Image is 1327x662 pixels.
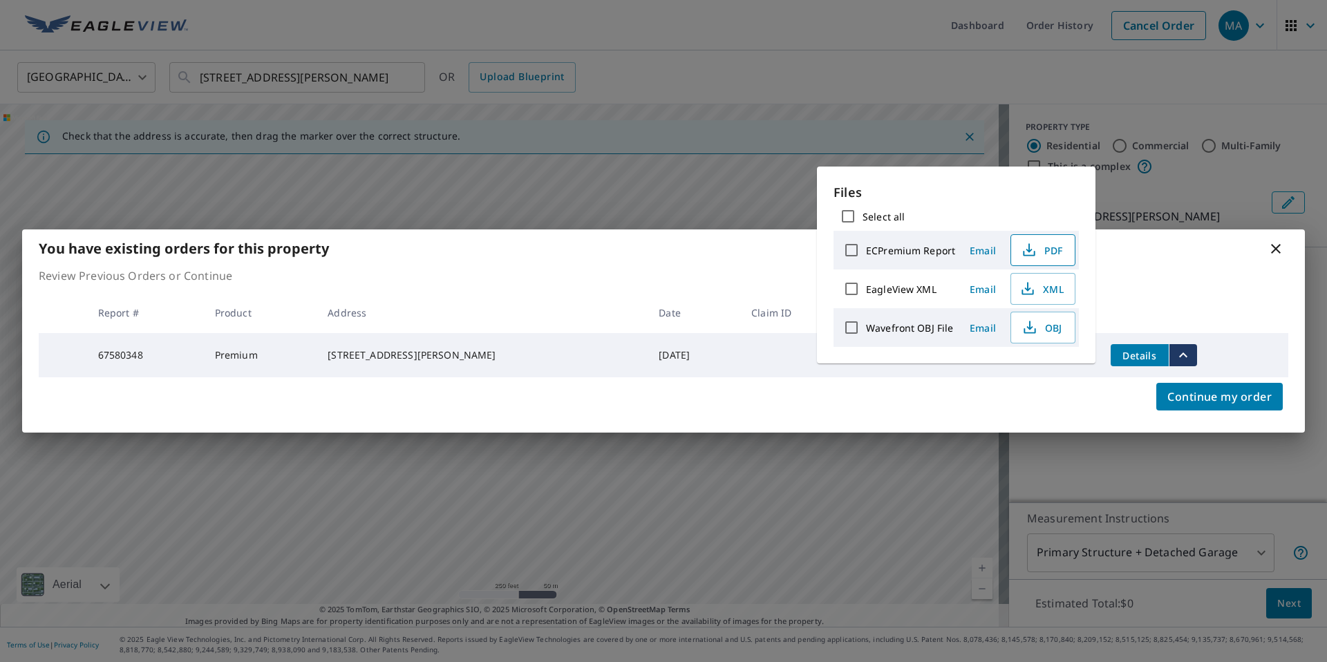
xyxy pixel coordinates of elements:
[866,244,955,257] label: ECPremium Report
[866,283,937,296] label: EagleView XML
[1019,319,1064,336] span: OBJ
[204,333,317,377] td: Premium
[834,183,1079,202] p: Files
[1119,349,1160,362] span: Details
[1010,312,1075,343] button: OBJ
[1167,387,1272,406] span: Continue my order
[87,333,204,377] td: 67580348
[1019,281,1064,297] span: XML
[1156,383,1283,410] button: Continue my order
[961,317,1005,339] button: Email
[961,240,1005,261] button: Email
[328,348,637,362] div: [STREET_ADDRESS][PERSON_NAME]
[1010,234,1075,266] button: PDF
[1019,242,1064,258] span: PDF
[648,292,740,333] th: Date
[966,283,999,296] span: Email
[1111,344,1169,366] button: detailsBtn-67580348
[966,244,999,257] span: Email
[648,333,740,377] td: [DATE]
[740,292,849,333] th: Claim ID
[39,239,329,258] b: You have existing orders for this property
[317,292,648,333] th: Address
[87,292,204,333] th: Report #
[966,321,999,334] span: Email
[866,321,953,334] label: Wavefront OBJ File
[1010,273,1075,305] button: XML
[39,267,1288,284] p: Review Previous Orders or Continue
[1169,344,1197,366] button: filesDropdownBtn-67580348
[204,292,317,333] th: Product
[961,278,1005,300] button: Email
[863,210,905,223] label: Select all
